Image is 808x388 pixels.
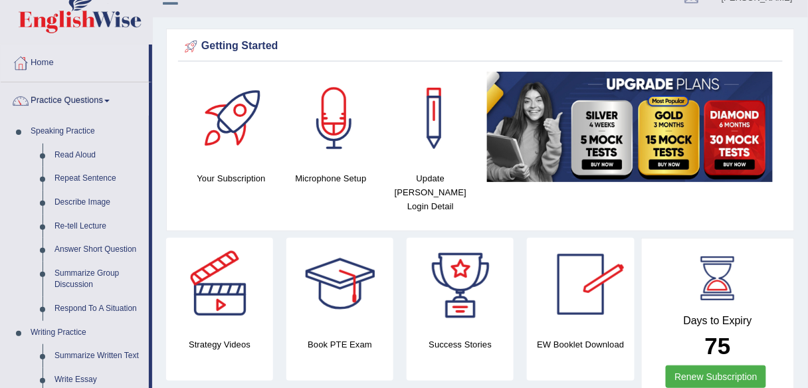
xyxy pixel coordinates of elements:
[705,333,731,359] b: 75
[1,82,149,116] a: Practice Questions
[49,215,149,239] a: Re-tell Lecture
[49,297,149,321] a: Respond To A Situation
[1,45,149,78] a: Home
[181,37,779,56] div: Getting Started
[407,338,514,351] h4: Success Stories
[288,171,374,185] h4: Microphone Setup
[49,167,149,191] a: Repeat Sentence
[527,338,634,351] h4: EW Booklet Download
[25,120,149,144] a: Speaking Practice
[166,338,273,351] h4: Strategy Videos
[188,171,274,185] h4: Your Subscription
[49,191,149,215] a: Describe Image
[387,171,474,213] h4: Update [PERSON_NAME] Login Detail
[487,72,773,182] img: small5.jpg
[25,321,149,345] a: Writing Practice
[286,338,393,351] h4: Book PTE Exam
[49,144,149,167] a: Read Aloud
[49,238,149,262] a: Answer Short Question
[656,315,780,327] h4: Days to Expiry
[49,262,149,297] a: Summarize Group Discussion
[49,344,149,368] a: Summarize Written Text
[666,365,766,388] a: Renew Subscription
